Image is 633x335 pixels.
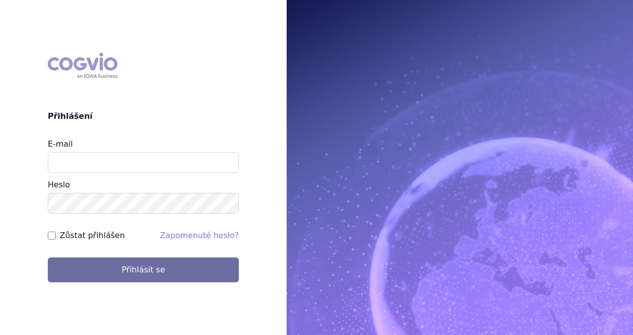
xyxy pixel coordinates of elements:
[48,53,117,79] div: COGVIO
[60,230,125,242] label: Zůstat přihlášen
[48,139,73,149] label: E-mail
[160,231,239,240] a: Zapomenuté heslo?
[48,110,239,122] h2: Přihlášení
[48,180,70,189] label: Heslo
[48,257,239,282] button: Přihlásit se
